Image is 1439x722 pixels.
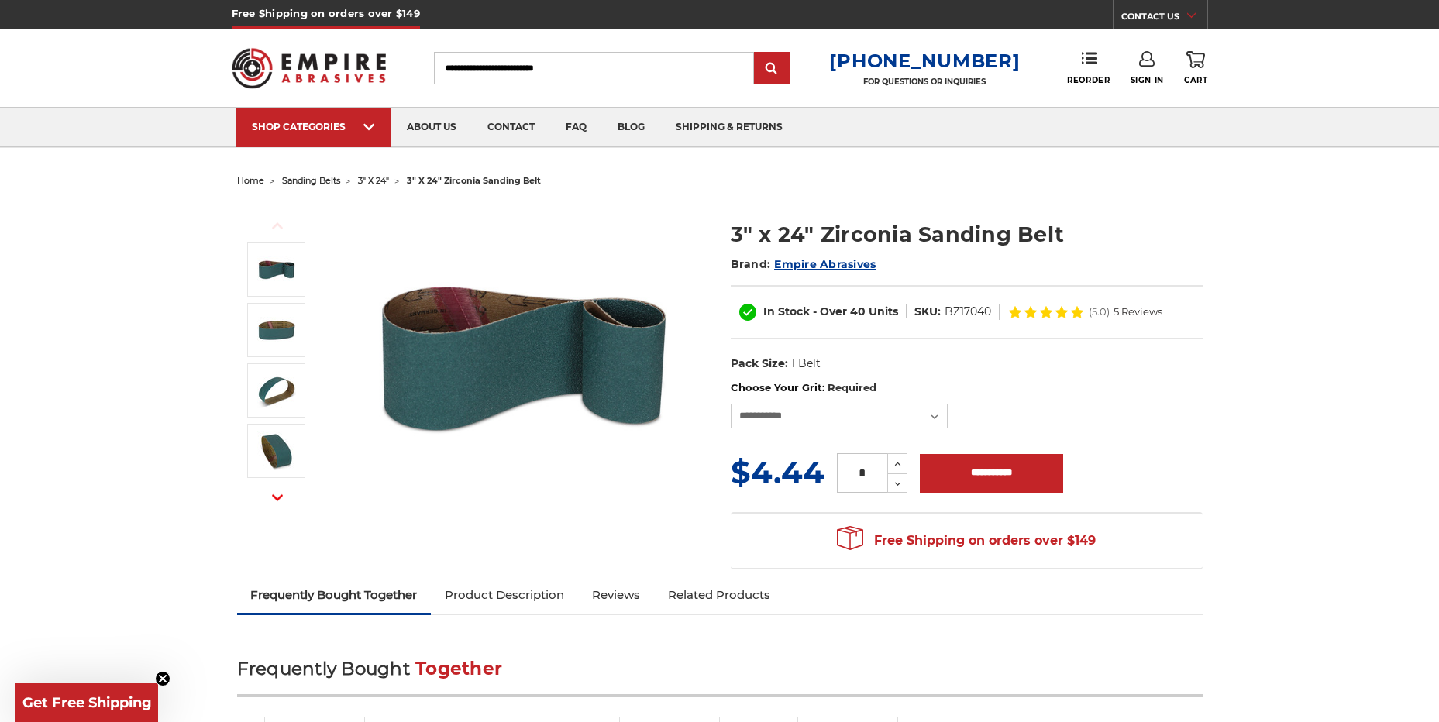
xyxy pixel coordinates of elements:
[869,304,898,318] span: Units
[155,671,170,686] button: Close teaser
[550,108,602,147] a: faq
[358,175,389,186] a: 3" x 24"
[731,257,771,271] span: Brand:
[731,380,1203,396] label: Choose Your Grit:
[257,250,296,289] img: 3" x 24" Zirconia Sanding Belt
[837,525,1096,556] span: Free Shipping on orders over $149
[15,683,158,722] div: Get Free ShippingClose teaser
[828,381,876,394] small: Required
[257,431,296,470] img: 3" x 24" Sanding Belt - Zirc
[731,356,788,372] dt: Pack Size:
[829,77,1020,87] p: FOR QUESTIONS OR INQUIRIES
[1067,75,1110,85] span: Reorder
[731,219,1203,249] h1: 3" x 24" Zirconia Sanding Belt
[257,371,296,410] img: 3" x 24" Zirc Sanding Belt
[660,108,798,147] a: shipping & returns
[415,658,502,679] span: Together
[472,108,550,147] a: contact
[391,108,472,147] a: about us
[602,108,660,147] a: blog
[232,38,387,98] img: Empire Abrasives
[654,578,784,612] a: Related Products
[850,304,866,318] span: 40
[763,304,810,318] span: In Stock
[237,658,410,679] span: Frequently Bought
[1184,75,1207,85] span: Cart
[1131,75,1164,85] span: Sign In
[731,453,824,491] span: $4.44
[1114,307,1162,317] span: 5 Reviews
[578,578,654,612] a: Reviews
[370,203,680,513] img: 3" x 24" Zirconia Sanding Belt
[1121,8,1207,29] a: CONTACT US
[756,53,787,84] input: Submit
[945,304,991,320] dd: BZ17040
[431,578,578,612] a: Product Description
[829,50,1020,72] a: [PHONE_NUMBER]
[1184,51,1207,85] a: Cart
[1089,307,1110,317] span: (5.0)
[252,121,376,132] div: SHOP CATEGORIES
[259,209,296,242] button: Previous
[22,694,152,711] span: Get Free Shipping
[1067,51,1110,84] a: Reorder
[407,175,541,186] span: 3" x 24" zirconia sanding belt
[237,578,432,612] a: Frequently Bought Together
[259,481,296,514] button: Next
[914,304,941,320] dt: SKU:
[791,356,821,372] dd: 1 Belt
[282,175,340,186] a: sanding belts
[257,311,296,349] img: 3" x 24" Sanding Belt - Zirconia
[237,175,264,186] a: home
[774,257,876,271] a: Empire Abrasives
[813,304,847,318] span: - Over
